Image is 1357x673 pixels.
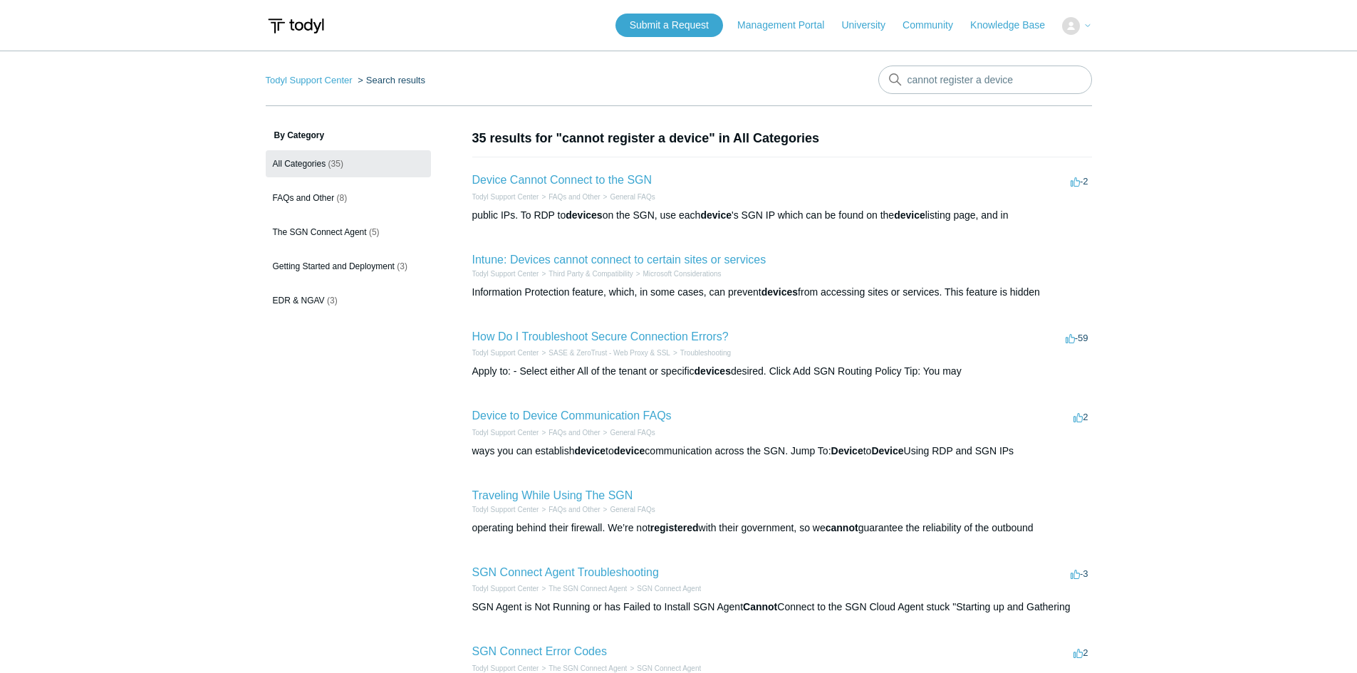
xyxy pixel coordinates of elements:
[273,227,367,237] span: The SGN Connect Agent
[548,585,627,593] a: The SGN Connect Agent
[548,270,633,278] a: Third Party & Compatibility
[266,75,355,85] li: Todyl Support Center
[637,585,701,593] a: SGN Connect Agent
[472,506,539,513] a: Todyl Support Center
[472,208,1092,223] div: public IPs. To RDP to on the SGN, use each 's SGN IP which can be found on the listing page, and in
[610,193,655,201] a: General FAQs
[273,159,326,169] span: All Categories
[472,364,1092,379] div: Apply to: - Select either All of the tenant or specific desired. Click Add SGN Routing Policy Tip...
[539,427,600,438] li: FAQs and Other
[472,427,539,438] li: Todyl Support Center
[472,489,633,501] a: Traveling While Using The SGN
[670,348,731,358] li: Troubleshooting
[650,522,699,533] em: registered
[1073,647,1088,658] span: 2
[472,348,539,358] li: Todyl Support Center
[472,349,539,357] a: Todyl Support Center
[610,429,655,437] a: General FAQs
[397,261,407,271] span: (3)
[539,192,600,202] li: FAQs and Other
[1073,412,1088,422] span: 2
[472,270,539,278] a: Todyl Support Center
[841,18,899,33] a: University
[327,296,338,306] span: (3)
[266,129,431,142] h3: By Category
[1066,333,1088,343] span: -59
[600,427,655,438] li: General FAQs
[472,600,1092,615] div: SGN Agent is Not Running or has Failed to Install SGN Agent Connect to the SGN Cloud Agent stuck ...
[539,583,627,594] li: The SGN Connect Agent
[472,268,539,279] li: Todyl Support Center
[539,504,600,515] li: FAQs and Other
[472,664,539,672] a: Todyl Support Center
[266,219,431,246] a: The SGN Connect Agent (5)
[871,445,903,457] em: Device
[637,664,701,672] a: SGN Connect Agent
[680,349,731,357] a: Troubleshooting
[970,18,1059,33] a: Knowledge Base
[539,268,633,279] li: Third Party & Compatibility
[328,159,343,169] span: (35)
[472,174,652,186] a: Device Cannot Connect to the SGN
[266,13,326,39] img: Todyl Support Center Help Center home page
[472,583,539,594] li: Todyl Support Center
[472,330,729,343] a: How Do I Troubleshoot Secure Connection Errors?
[633,268,722,279] li: Microsoft Considerations
[472,193,539,201] a: Todyl Support Center
[700,209,732,221] em: device
[472,504,539,515] li: Todyl Support Center
[894,209,925,221] em: device
[369,227,380,237] span: (5)
[600,192,655,202] li: General FAQs
[615,14,723,37] a: Submit a Request
[1071,176,1088,187] span: -2
[266,253,431,280] a: Getting Started and Deployment (3)
[737,18,838,33] a: Management Portal
[566,209,602,221] em: devices
[472,585,539,593] a: Todyl Support Center
[273,261,395,271] span: Getting Started and Deployment
[831,445,863,457] em: Device
[1071,568,1088,579] span: -3
[548,193,600,201] a: FAQs and Other
[614,445,645,457] em: device
[266,287,431,314] a: EDR & NGAV (3)
[539,348,670,358] li: SASE & ZeroTrust - Web Proxy & SSL
[266,150,431,177] a: All Categories (35)
[761,286,798,298] em: devices
[548,349,670,357] a: SASE & ZeroTrust - Web Proxy & SSL
[472,409,672,422] a: Device to Device Communication FAQs
[337,193,348,203] span: (8)
[472,285,1092,300] div: Information Protection feature, which, in some cases, can prevent from accessing sites or service...
[472,129,1092,148] h1: 35 results for "cannot register a device" in All Categories
[273,193,335,203] span: FAQs and Other
[472,429,539,437] a: Todyl Support Center
[472,254,766,266] a: Intune: Devices cannot connect to certain sites or services
[826,522,858,533] em: cannot
[643,270,722,278] a: Microsoft Considerations
[600,504,655,515] li: General FAQs
[878,66,1092,94] input: Search
[903,18,967,33] a: Community
[548,506,600,513] a: FAQs and Other
[548,664,627,672] a: The SGN Connect Agent
[743,601,777,612] em: Cannot
[355,75,425,85] li: Search results
[266,184,431,212] a: FAQs and Other (8)
[574,445,605,457] em: device
[627,583,701,594] li: SGN Connect Agent
[472,192,539,202] li: Todyl Support Center
[472,521,1092,536] div: operating behind their firewall. We’re not with their government, so we guarantee the reliability...
[273,296,325,306] span: EDR & NGAV
[548,429,600,437] a: FAQs and Other
[695,365,731,377] em: devices
[472,566,659,578] a: SGN Connect Agent Troubleshooting
[472,645,607,657] a: SGN Connect Error Codes
[610,506,655,513] a: General FAQs
[472,444,1092,459] div: ways you can establish to communication across the SGN. Jump To: to Using RDP and SGN IPs
[266,75,353,85] a: Todyl Support Center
